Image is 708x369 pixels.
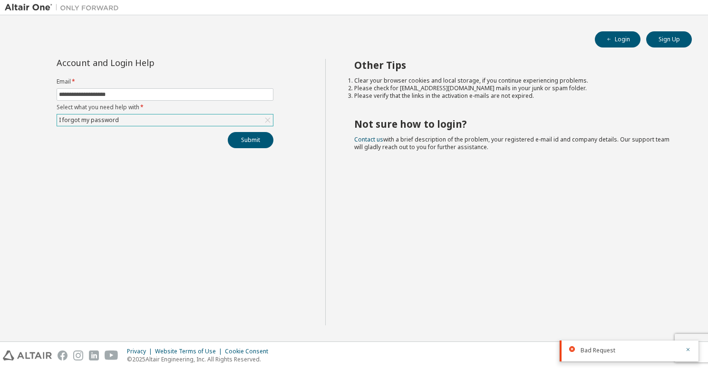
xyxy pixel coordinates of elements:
[354,118,675,130] h2: Not sure how to login?
[595,31,640,47] button: Login
[354,92,675,100] li: Please verify that the links in the activation e-mails are not expired.
[58,350,68,360] img: facebook.svg
[354,135,383,143] a: Contact us
[57,104,273,111] label: Select what you need help with
[228,132,273,148] button: Submit
[646,31,692,47] button: Sign Up
[5,3,124,12] img: Altair One
[3,350,52,360] img: altair_logo.svg
[58,115,120,125] div: I forgot my password
[73,350,83,360] img: instagram.svg
[155,348,225,355] div: Website Terms of Use
[354,85,675,92] li: Please check for [EMAIL_ADDRESS][DOMAIN_NAME] mails in your junk or spam folder.
[354,77,675,85] li: Clear your browser cookies and local storage, if you continue experiencing problems.
[581,347,615,354] span: Bad Request
[57,114,273,126] div: I forgot my password
[105,350,118,360] img: youtube.svg
[354,135,669,151] span: with a brief description of the problem, your registered e-mail id and company details. Our suppo...
[57,59,230,66] div: Account and Login Help
[127,348,155,355] div: Privacy
[57,78,273,85] label: Email
[89,350,99,360] img: linkedin.svg
[127,355,274,363] p: © 2025 Altair Engineering, Inc. All Rights Reserved.
[354,59,675,71] h2: Other Tips
[225,348,274,355] div: Cookie Consent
